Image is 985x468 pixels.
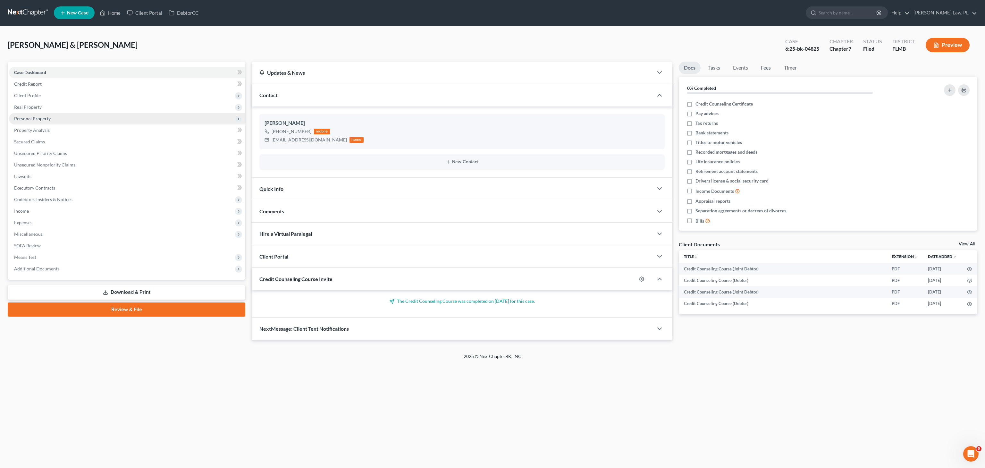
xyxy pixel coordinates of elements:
[259,92,278,98] span: Contact
[695,218,704,224] span: Bills
[9,182,245,194] a: Executory Contracts
[695,149,757,155] span: Recorded mortgages and deeds
[165,7,202,19] a: DebtorCC
[14,220,32,225] span: Expenses
[684,254,698,259] a: Titleunfold_more
[687,85,716,91] strong: 0% Completed
[779,62,802,74] a: Timer
[785,45,819,53] div: 6:25-bk-04825
[976,446,981,451] span: 5
[923,298,962,309] td: [DATE]
[9,67,245,78] a: Case Dashboard
[14,254,36,260] span: Means Test
[14,208,29,214] span: Income
[695,188,734,194] span: Income Documents
[703,62,725,74] a: Tasks
[14,81,42,87] span: Credit Report
[819,7,877,19] input: Search by name...
[9,124,245,136] a: Property Analysis
[926,38,970,52] button: Preview
[892,38,915,45] div: District
[67,11,88,15] span: New Case
[265,119,660,127] div: [PERSON_NAME]
[887,298,923,309] td: PDF
[259,231,312,237] span: Hire a Virtual Paralegal
[14,162,75,167] span: Unsecured Nonpriority Claims
[695,130,728,136] span: Bank statements
[695,158,740,165] span: Life insurance policies
[8,302,245,317] a: Review & File
[14,197,72,202] span: Codebtors Insiders & Notices
[259,253,288,260] span: Client Portal
[694,255,698,259] i: unfold_more
[14,266,59,271] span: Additional Documents
[259,186,283,192] span: Quick Info
[963,446,979,462] iframe: Intercom live chat
[695,110,719,117] span: Pay advices
[679,298,887,309] td: Credit Counseling Course (Debtor)
[9,78,245,90] a: Credit Report
[863,45,882,53] div: Filed
[9,159,245,171] a: Unsecured Nonpriority Claims
[892,254,918,259] a: Extensionunfold_more
[728,62,753,74] a: Events
[887,263,923,275] td: PDF
[14,104,42,110] span: Real Property
[9,136,245,148] a: Secured Claims
[349,137,364,143] div: home
[314,129,330,134] div: mobile
[923,286,962,298] td: [DATE]
[14,185,55,191] span: Executory Contracts
[14,116,51,121] span: Personal Property
[892,45,915,53] div: FLMB
[785,38,819,45] div: Case
[953,255,957,259] i: expand_more
[679,62,701,74] a: Docs
[14,231,43,237] span: Miscellaneous
[14,150,67,156] span: Unsecured Priority Claims
[9,240,245,251] a: SOFA Review
[695,208,786,214] span: Separation agreements or decrees of divorces
[9,148,245,159] a: Unsecured Priority Claims
[259,276,333,282] span: Credit Counseling Course Invite
[8,285,245,300] a: Download & Print
[679,275,887,286] td: Credit Counseling Course (Debtor)
[259,326,349,332] span: NextMessage: Client Text Notifications
[848,46,851,52] span: 7
[959,242,975,246] a: View All
[14,93,41,98] span: Client Profile
[888,7,910,19] a: Help
[887,275,923,286] td: PDF
[695,168,758,174] span: Retirement account statements
[14,70,46,75] span: Case Dashboard
[272,128,311,135] div: [PHONE_NUMBER]
[887,286,923,298] td: PDF
[9,171,245,182] a: Lawsuits
[679,286,887,298] td: Credit Counseling Course (Joint Debtor)
[97,7,124,19] a: Home
[695,101,753,107] span: Credit Counseling Certificate
[923,275,962,286] td: [DATE]
[695,120,718,126] span: Tax returns
[914,255,918,259] i: unfold_more
[14,174,31,179] span: Lawsuits
[695,139,742,146] span: Titles to motor vehicles
[259,298,665,304] p: The Credit Counseling Course was completed on [DATE] for this case.
[829,45,853,53] div: Chapter
[14,127,50,133] span: Property Analysis
[265,159,660,165] button: New Contact
[679,241,720,248] div: Client Documents
[8,40,138,49] span: [PERSON_NAME] & [PERSON_NAME]
[928,254,957,259] a: Date Added expand_more
[272,137,347,143] div: [EMAIL_ADDRESS][DOMAIN_NAME]
[14,139,45,144] span: Secured Claims
[910,7,977,19] a: [PERSON_NAME] Law, PL
[829,38,853,45] div: Chapter
[259,208,284,214] span: Comments
[310,353,675,365] div: 2025 © NextChapterBK, INC
[259,69,645,76] div: Updates & News
[695,198,730,204] span: Appraisal reports
[14,243,41,248] span: SOFA Review
[863,38,882,45] div: Status
[923,263,962,275] td: [DATE]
